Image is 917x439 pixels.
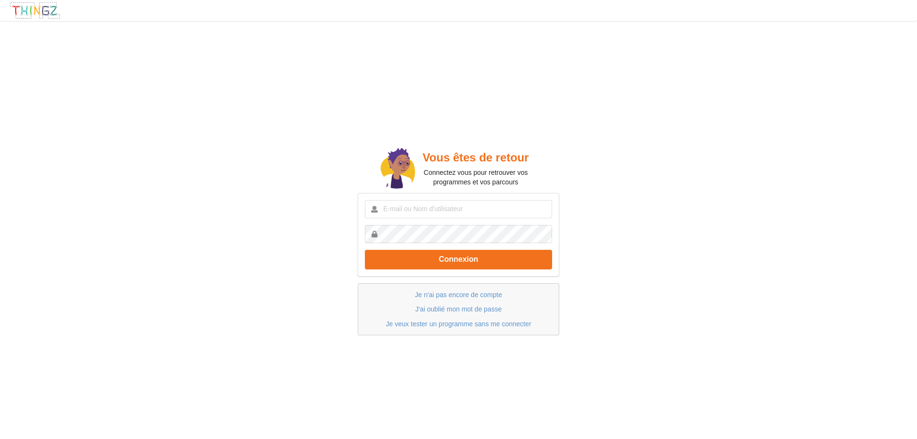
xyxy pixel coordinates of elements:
button: Connexion [365,250,552,269]
a: Je n'ai pas encore de compte [415,291,502,299]
a: Je veux tester un programme sans me connecter [386,320,531,328]
p: Connectez vous pour retrouver vos programmes et vos parcours [415,168,536,187]
a: J'ai oublié mon mot de passe [416,305,502,313]
img: doc.svg [381,148,415,190]
input: E-mail ou Nom d'utilisateur [365,200,552,218]
img: thingz_logo.png [9,1,61,20]
h2: Vous êtes de retour [415,150,536,165]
